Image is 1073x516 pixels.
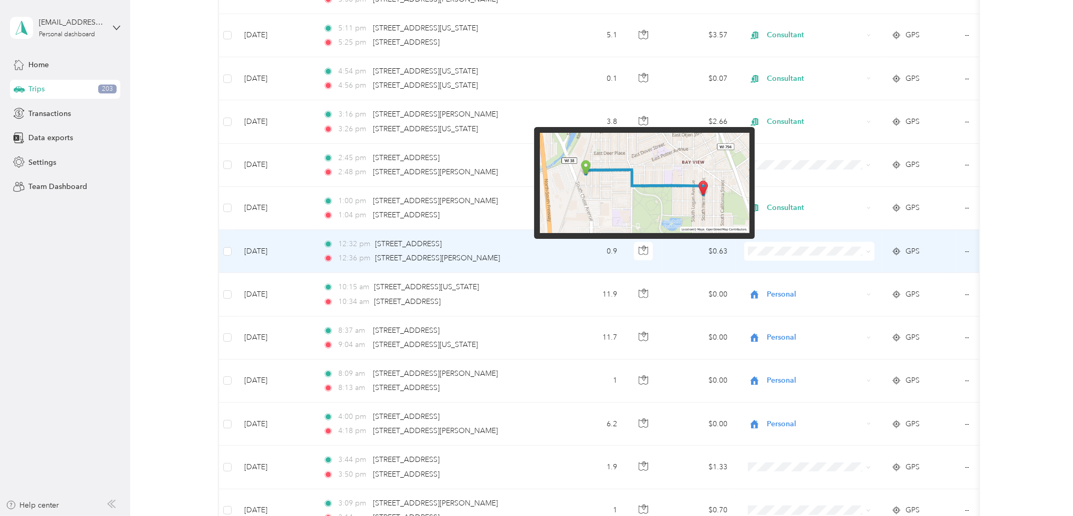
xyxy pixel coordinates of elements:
td: [DATE] [236,230,315,273]
span: Personal [767,418,863,430]
td: [DATE] [236,273,315,316]
span: [STREET_ADDRESS][PERSON_NAME] [373,499,498,508]
span: Personal [767,332,863,343]
span: GPS [905,289,920,300]
td: 3.8 [556,100,626,143]
span: 12:32 pm [338,238,370,250]
td: 11.7 [556,317,626,360]
td: 1.9 [556,446,626,489]
span: GPS [905,73,920,85]
img: minimap [540,133,749,234]
span: GPS [905,202,920,214]
span: Consultant [767,73,863,85]
td: -- [956,144,1052,187]
td: $2.66 [662,100,736,143]
span: 4:54 pm [338,66,368,77]
span: [STREET_ADDRESS][PERSON_NAME] [375,254,500,262]
span: 3:44 pm [338,454,368,466]
span: [STREET_ADDRESS] [373,38,440,47]
span: Personal [767,289,863,300]
span: [STREET_ADDRESS] [373,470,440,479]
td: -- [956,317,1052,360]
span: [STREET_ADDRESS][US_STATE] [374,282,479,291]
span: Transactions [28,108,71,119]
span: Data exports [28,132,73,143]
td: 11.9 [556,273,626,316]
span: GPS [905,375,920,386]
span: Trips [28,83,45,94]
td: 6.2 [556,403,626,446]
td: 5.1 [556,14,626,57]
span: 3:26 pm [338,123,368,135]
td: -- [956,100,1052,143]
td: [DATE] [236,144,315,187]
span: 12:36 pm [338,252,370,264]
span: GPS [905,159,920,171]
span: [STREET_ADDRESS][US_STATE] [373,124,478,133]
td: $0.00 [662,403,736,446]
td: -- [956,230,1052,273]
span: [STREET_ADDRESS] [373,455,440,464]
span: [STREET_ADDRESS] [373,326,440,335]
td: 1 [556,360,626,403]
span: [STREET_ADDRESS][PERSON_NAME] [373,369,498,378]
span: Consultant [767,29,863,41]
td: [DATE] [236,446,315,489]
span: 1:00 pm [338,195,368,207]
span: 8:09 am [338,368,368,380]
span: [STREET_ADDRESS] [373,412,440,421]
td: $0.00 [662,317,736,360]
td: $0.00 [662,273,736,316]
span: Consultant [767,116,863,128]
span: [STREET_ADDRESS] [374,297,441,306]
td: $3.57 [662,14,736,57]
span: [STREET_ADDRESS][US_STATE] [373,67,478,76]
td: -- [956,14,1052,57]
td: -- [956,57,1052,100]
span: GPS [905,418,920,430]
span: 4:18 pm [338,425,368,437]
td: -- [956,187,1052,230]
span: GPS [905,116,920,128]
span: Personal [767,375,863,386]
span: GPS [905,332,920,343]
span: 4:00 pm [338,411,368,423]
span: 5:25 pm [338,37,368,48]
span: 8:37 am [338,325,368,336]
span: 203 [98,85,117,94]
div: [EMAIL_ADDRESS][DOMAIN_NAME] [39,17,105,28]
span: [STREET_ADDRESS][PERSON_NAME] [373,426,498,435]
span: [STREET_ADDRESS][US_STATE] [373,24,478,33]
td: $1.33 [662,446,736,489]
iframe: Everlance-gr Chat Button Frame [1014,457,1073,516]
td: [DATE] [236,187,315,230]
span: 8:13 am [338,382,368,394]
div: Personal dashboard [39,31,95,38]
td: -- [956,273,1052,316]
span: 3:09 pm [338,498,368,509]
td: [DATE] [236,14,315,57]
td: [DATE] [236,403,315,446]
span: [STREET_ADDRESS][US_STATE] [373,340,478,349]
span: 9:04 am [338,339,368,351]
span: 2:45 pm [338,152,368,164]
td: 0.9 [556,230,626,273]
span: 1:04 pm [338,209,368,221]
span: [STREET_ADDRESS] [375,239,442,248]
td: 0.1 [556,57,626,100]
td: [DATE] [236,57,315,100]
td: [DATE] [236,360,315,403]
span: [STREET_ADDRESS] [373,153,440,162]
span: 4:56 pm [338,80,368,91]
button: Help center [6,500,59,511]
span: GPS [905,461,920,473]
td: [DATE] [236,100,315,143]
span: GPS [905,504,920,516]
span: 5:11 pm [338,23,368,34]
span: [STREET_ADDRESS][PERSON_NAME] [373,167,498,176]
span: Consultant [767,202,863,214]
span: 10:15 am [338,281,369,293]
td: $0.63 [662,230,736,273]
span: [STREET_ADDRESS][PERSON_NAME] [373,196,498,205]
td: [DATE] [236,317,315,360]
